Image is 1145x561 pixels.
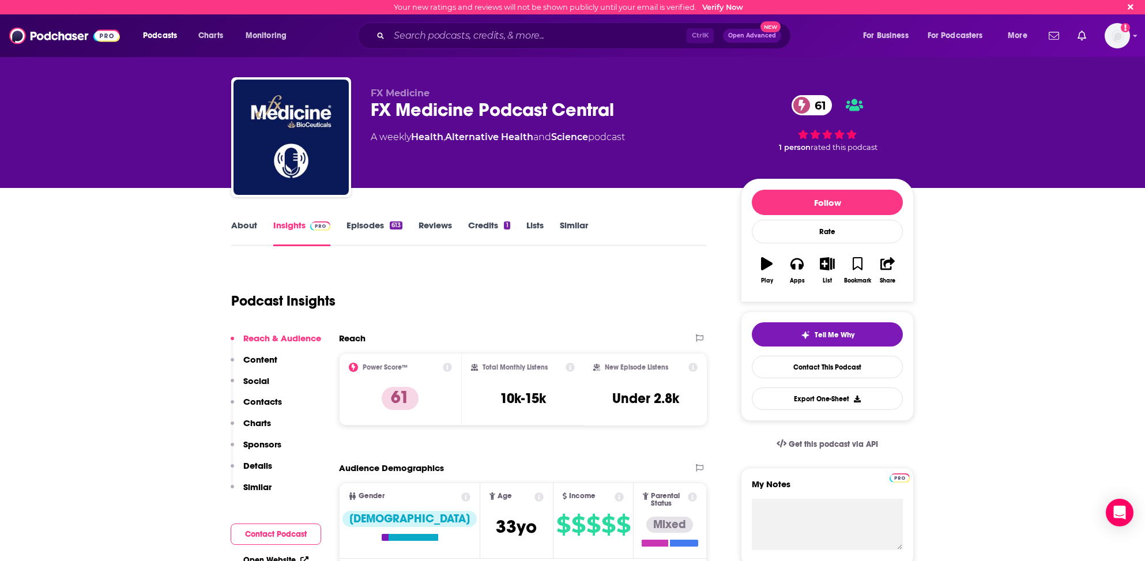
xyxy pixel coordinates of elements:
[752,190,903,215] button: Follow
[811,143,877,152] span: rated this podcast
[651,492,686,507] span: Parental Status
[752,220,903,243] div: Rate
[310,221,330,231] img: Podchaser Pro
[231,333,321,354] button: Reach & Audience
[760,21,781,32] span: New
[238,27,302,45] button: open menu
[243,354,277,365] p: Content
[605,363,668,371] h2: New Episode Listens
[569,492,596,500] span: Income
[1044,26,1064,46] a: Show notifications dropdown
[191,27,230,45] a: Charts
[571,515,585,534] span: $
[346,220,402,246] a: Episodes613
[928,28,983,44] span: For Podcasters
[702,3,743,12] a: Verify Now
[812,250,842,291] button: List
[782,250,812,291] button: Apps
[752,322,903,347] button: tell me why sparkleTell Me Why
[890,472,910,483] a: Pro website
[790,277,805,284] div: Apps
[1105,23,1130,48] button: Show profile menu
[815,330,854,340] span: Tell Me Why
[792,95,832,115] a: 61
[394,3,743,12] div: Your new ratings and reviews will not be shown publicly until your email is verified.
[801,330,810,340] img: tell me why sparkle
[243,439,281,450] p: Sponsors
[9,25,120,47] img: Podchaser - Follow, Share and Rate Podcasts
[873,250,903,291] button: Share
[863,28,909,44] span: For Business
[752,387,903,410] button: Export One-Sheet
[411,131,443,142] a: Health
[231,292,336,310] h1: Podcast Insights
[246,28,287,44] span: Monitoring
[419,220,452,246] a: Reviews
[445,131,533,142] a: Alternative Health
[498,492,512,500] span: Age
[339,462,444,473] h2: Audience Demographics
[1000,27,1042,45] button: open menu
[1106,499,1133,526] div: Open Intercom Messenger
[143,28,177,44] span: Podcasts
[752,356,903,378] a: Contact This Podcast
[1105,23,1130,48] img: User Profile
[551,131,588,142] a: Science
[233,80,349,195] a: FX Medicine Podcast Central
[526,220,544,246] a: Lists
[728,33,776,39] span: Open Advanced
[371,88,430,99] span: FX Medicine
[483,363,548,371] h2: Total Monthly Listens
[1121,23,1130,32] svg: Email not verified
[533,131,551,142] span: and
[390,221,402,229] div: 613
[601,515,615,534] span: $
[646,517,693,533] div: Mixed
[842,250,872,291] button: Bookmark
[1073,26,1091,46] a: Show notifications dropdown
[368,22,802,49] div: Search podcasts, credits, & more...
[556,515,570,534] span: $
[789,439,878,449] span: Get this podcast via API
[273,220,330,246] a: InsightsPodchaser Pro
[443,131,445,142] span: ,
[586,515,600,534] span: $
[779,143,811,152] span: 1 person
[752,250,782,291] button: Play
[612,390,679,407] h3: Under 2.8k
[920,27,1000,45] button: open menu
[761,277,773,284] div: Play
[135,27,192,45] button: open menu
[803,95,832,115] span: 61
[1105,23,1130,48] span: Logged in as BretAita
[231,220,257,246] a: About
[880,277,895,284] div: Share
[231,354,277,375] button: Content
[359,492,385,500] span: Gender
[723,29,781,43] button: Open AdvancedNew
[231,481,272,503] button: Similar
[767,430,887,458] a: Get this podcast via API
[741,88,914,159] div: 61 1 personrated this podcast
[500,390,546,407] h3: 10k-15k
[616,515,630,534] span: $
[231,524,321,545] button: Contact Podcast
[560,220,588,246] a: Similar
[231,375,269,397] button: Social
[504,221,510,229] div: 1
[339,333,366,344] h2: Reach
[342,511,477,527] div: [DEMOGRAPHIC_DATA]
[687,28,714,43] span: Ctrl K
[243,417,271,428] p: Charts
[243,375,269,386] p: Social
[752,479,903,499] label: My Notes
[890,473,910,483] img: Podchaser Pro
[823,277,832,284] div: List
[389,27,687,45] input: Search podcasts, credits, & more...
[855,27,923,45] button: open menu
[844,277,871,284] div: Bookmark
[496,515,537,538] span: 33 yo
[243,333,321,344] p: Reach & Audience
[243,460,272,471] p: Details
